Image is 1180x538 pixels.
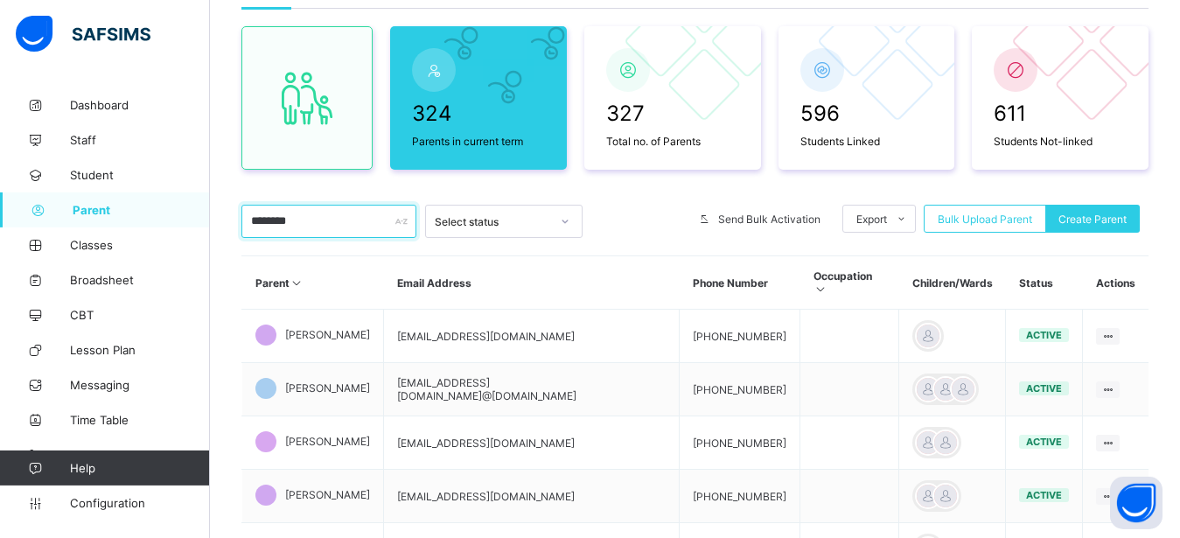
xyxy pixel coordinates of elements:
td: [EMAIL_ADDRESS][DOMAIN_NAME] [384,470,680,523]
i: Sort in Ascending Order [290,276,304,290]
span: Export [856,213,887,226]
th: Email Address [384,256,680,310]
span: Create Parent [1058,213,1127,226]
span: Help [70,461,209,475]
span: Students Linked [800,135,933,148]
span: [PERSON_NAME] [285,488,370,501]
td: [EMAIL_ADDRESS][DOMAIN_NAME] [384,310,680,363]
td: [PHONE_NUMBER] [680,416,800,470]
span: Time Table [70,413,210,427]
span: Send Bulk Activation [718,213,820,226]
td: [PHONE_NUMBER] [680,470,800,523]
span: active [1026,436,1062,448]
div: Select status [435,215,550,228]
td: [PHONE_NUMBER] [680,310,800,363]
span: Dashboard [70,98,210,112]
span: 327 [606,101,739,126]
span: active [1026,382,1062,395]
td: [PHONE_NUMBER] [680,363,800,416]
span: 324 [412,101,545,126]
th: Parent [242,256,384,310]
span: 611 [994,101,1127,126]
span: active [1026,329,1062,341]
span: Broadsheet [70,273,210,287]
span: Bulk Upload Parent [938,213,1032,226]
td: [EMAIL_ADDRESS][DOMAIN_NAME]@[DOMAIN_NAME] [384,363,680,416]
button: Open asap [1110,477,1163,529]
th: Actions [1083,256,1149,310]
span: 596 [800,101,933,126]
span: Parent [73,203,210,217]
span: [PERSON_NAME] [285,328,370,341]
span: active [1026,489,1062,501]
span: Lesson Plan [70,343,210,357]
span: Parents in current term [412,135,545,148]
th: Children/Wards [899,256,1006,310]
th: Occupation [800,256,899,310]
span: Assessment Format [70,448,210,462]
span: Classes [70,238,210,252]
span: Messaging [70,378,210,392]
span: Total no. of Parents [606,135,739,148]
span: Students Not-linked [994,135,1127,148]
th: Status [1006,256,1083,310]
span: Staff [70,133,210,147]
i: Sort in Ascending Order [813,283,828,296]
span: Student [70,168,210,182]
td: [EMAIL_ADDRESS][DOMAIN_NAME] [384,416,680,470]
img: safsims [16,16,150,52]
span: [PERSON_NAME] [285,435,370,448]
span: CBT [70,308,210,322]
span: [PERSON_NAME] [285,381,370,395]
th: Phone Number [680,256,800,310]
span: Configuration [70,496,209,510]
